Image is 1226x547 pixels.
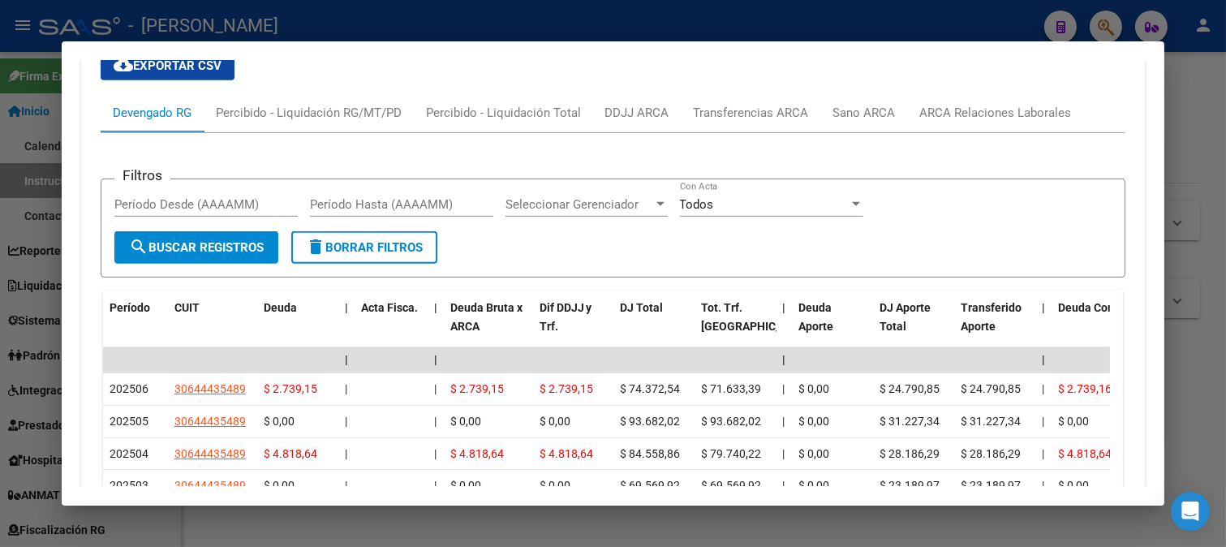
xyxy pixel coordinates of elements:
[874,291,955,362] datatable-header-cell: DJ Aporte Total
[955,291,1036,362] datatable-header-cell: Transferido Aporte
[450,415,481,428] span: $ 0,00
[783,479,785,492] span: |
[505,197,653,212] span: Seleccionar Gerenciador
[702,447,762,460] span: $ 79.740,22
[1171,492,1210,531] div: Open Intercom Messenger
[783,301,786,314] span: |
[338,291,355,362] datatable-header-cell: |
[110,479,148,492] span: 202503
[920,104,1072,122] div: ARCA Relaciones Laborales
[174,382,246,395] span: 30644435489
[114,231,278,264] button: Buscar Registros
[783,415,785,428] span: |
[1059,415,1090,428] span: $ 0,00
[540,301,592,333] span: Dif DDJJ y Trf.
[103,291,168,362] datatable-header-cell: Período
[799,415,830,428] span: $ 0,00
[129,237,148,256] mat-icon: search
[428,291,444,362] datatable-header-cell: |
[695,291,776,362] datatable-header-cell: Tot. Trf. Bruto
[1059,479,1090,492] span: $ 0,00
[783,382,785,395] span: |
[880,447,940,460] span: $ 28.186,29
[345,301,348,314] span: |
[540,382,593,395] span: $ 2.739,15
[174,301,200,314] span: CUIT
[101,51,234,80] button: Exportar CSV
[345,415,347,428] span: |
[961,301,1022,333] span: Transferido Aporte
[1052,291,1134,362] datatable-header-cell: Deuda Contr.
[880,415,940,428] span: $ 31.227,34
[702,415,762,428] span: $ 93.682,02
[694,104,809,122] div: Transferencias ARCA
[434,479,437,492] span: |
[961,382,1022,395] span: $ 24.790,85
[264,382,317,395] span: $ 2.739,15
[1043,301,1046,314] span: |
[961,415,1022,428] span: $ 31.227,34
[1059,447,1112,460] span: $ 4.818,64
[434,301,437,314] span: |
[799,382,830,395] span: $ 0,00
[168,291,257,362] datatable-header-cell: CUIT
[880,479,940,492] span: $ 23.189,97
[702,479,762,492] span: $ 69.569,92
[114,166,170,184] h3: Filtros
[174,479,246,492] span: 30644435489
[444,291,533,362] datatable-header-cell: Deuda Bruta x ARCA
[1036,291,1052,362] datatable-header-cell: |
[110,382,148,395] span: 202506
[434,382,437,395] span: |
[216,104,402,122] div: Percibido - Liquidación RG/MT/PD
[450,447,504,460] span: $ 4.818,64
[621,447,681,460] span: $ 84.558,86
[257,291,338,362] datatable-header-cell: Deuda
[434,447,437,460] span: |
[961,447,1022,460] span: $ 28.186,29
[1043,479,1045,492] span: |
[880,382,940,395] span: $ 24.790,85
[1043,353,1046,366] span: |
[702,301,812,333] span: Tot. Trf. [GEOGRAPHIC_DATA]
[1059,382,1112,395] span: $ 2.739,16
[345,447,347,460] span: |
[110,301,150,314] span: Período
[345,382,347,395] span: |
[264,447,317,460] span: $ 4.818,64
[450,479,481,492] span: $ 0,00
[702,382,762,395] span: $ 71.633,39
[621,479,681,492] span: $ 69.569,92
[1043,415,1045,428] span: |
[1043,382,1045,395] span: |
[533,291,614,362] datatable-header-cell: Dif DDJJ y Trf.
[361,301,418,314] span: Acta Fisca.
[540,415,570,428] span: $ 0,00
[621,382,681,395] span: $ 74.372,54
[110,415,148,428] span: 202505
[306,240,423,255] span: Borrar Filtros
[434,415,437,428] span: |
[783,353,786,366] span: |
[880,301,931,333] span: DJ Aporte Total
[306,237,325,256] mat-icon: delete
[345,353,348,366] span: |
[114,58,222,73] span: Exportar CSV
[540,447,593,460] span: $ 4.818,64
[450,301,523,333] span: Deuda Bruta x ARCA
[540,479,570,492] span: $ 0,00
[680,197,714,212] span: Todos
[799,479,830,492] span: $ 0,00
[264,301,297,314] span: Deuda
[114,55,133,75] mat-icon: cloud_download
[621,301,664,314] span: DJ Total
[833,104,896,122] div: Sano ARCA
[129,240,264,255] span: Buscar Registros
[355,291,428,362] datatable-header-cell: Acta Fisca.
[799,447,830,460] span: $ 0,00
[799,301,834,333] span: Deuda Aporte
[793,291,874,362] datatable-header-cell: Deuda Aporte
[113,104,191,122] div: Devengado RG
[264,415,295,428] span: $ 0,00
[110,447,148,460] span: 202504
